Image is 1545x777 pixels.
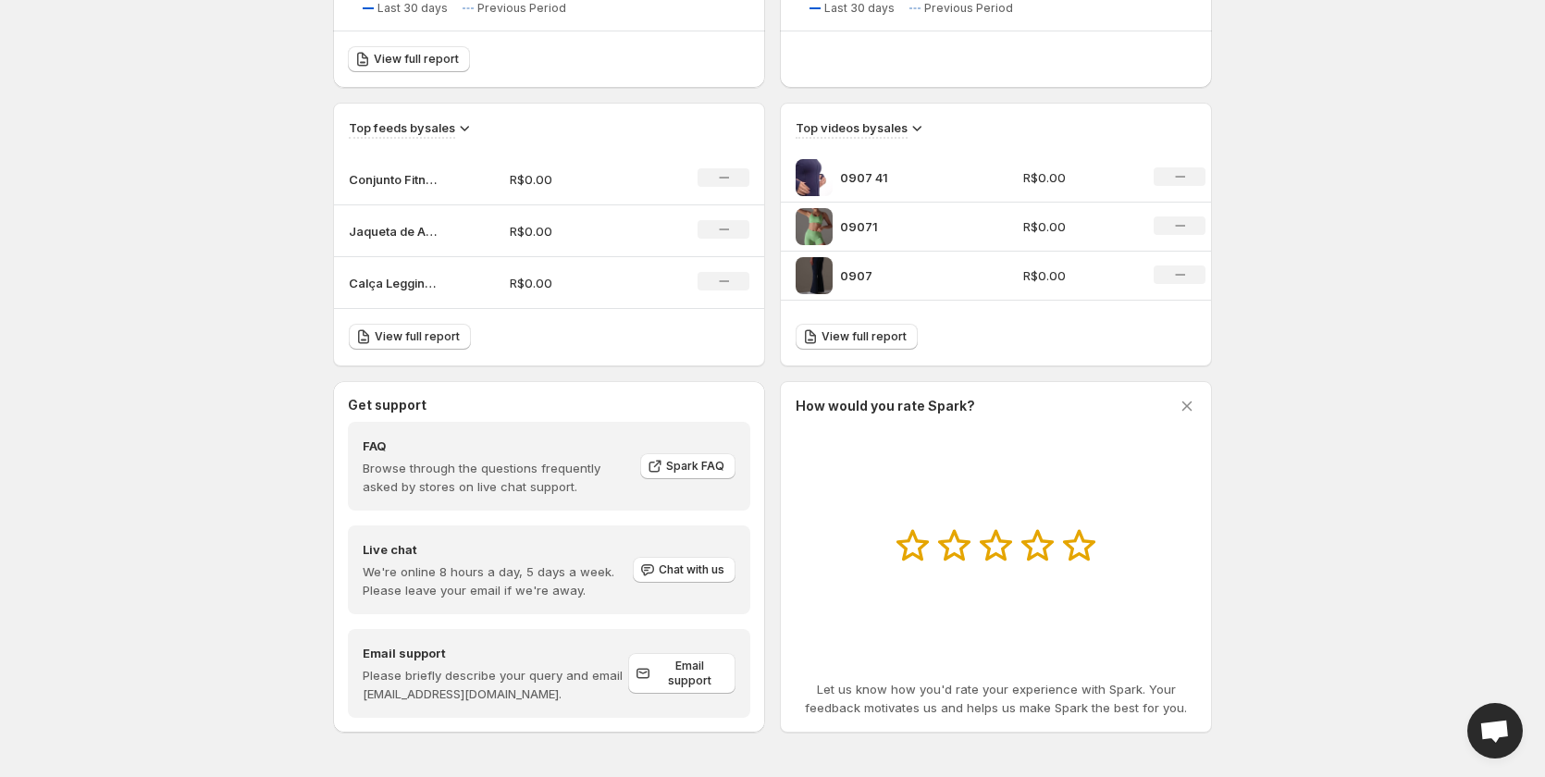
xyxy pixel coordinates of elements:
span: Spark FAQ [666,459,724,474]
span: View full report [374,52,459,67]
h3: Top videos by sales [796,118,908,137]
p: We're online 8 hours a day, 5 days a week. Please leave your email if we're away. [363,562,631,599]
a: View full report [349,324,471,350]
p: 0907 41 [840,168,979,187]
span: Previous Period [924,1,1013,16]
p: R$0.00 [510,274,641,292]
p: R$0.00 [510,170,641,189]
p: Calça Legging Fitness Feminina Modeladora Cintura Alta [349,274,441,292]
h4: Email support [363,644,628,662]
p: Conjunto Fitness Feminino Short com Top Esportivo [349,170,441,189]
h3: Top feeds by sales [349,118,455,137]
img: 0907 41 [796,159,833,196]
button: Chat with us [633,557,735,583]
p: R$0.00 [1023,217,1132,236]
p: R$0.00 [1023,266,1132,285]
p: Jaqueta de Academia Feminina com Zíper [349,222,441,240]
img: 0907 [796,257,833,294]
a: Spark FAQ [640,453,735,479]
span: Email support [654,659,724,688]
h3: Get support [348,396,426,414]
h4: FAQ [363,437,627,455]
span: Last 30 days [377,1,448,16]
a: Email support [628,653,735,694]
h4: Live chat [363,540,631,559]
span: Previous Period [477,1,566,16]
a: View full report [796,324,918,350]
p: 09071 [840,217,979,236]
span: Chat with us [659,562,724,577]
div: Open chat [1467,703,1523,758]
p: 0907 [840,266,979,285]
span: View full report [375,329,460,344]
p: Browse through the questions frequently asked by stores on live chat support. [363,459,627,496]
span: View full report [822,329,907,344]
p: Let us know how you'd rate your experience with Spark. Your feedback motivates us and helps us ma... [796,680,1196,717]
p: Please briefly describe your query and email [EMAIL_ADDRESS][DOMAIN_NAME]. [363,666,628,703]
p: R$0.00 [1023,168,1132,187]
p: R$0.00 [510,222,641,240]
span: Last 30 days [824,1,895,16]
img: 09071 [796,208,833,245]
h3: How would you rate Spark? [796,397,975,415]
a: View full report [348,46,470,72]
